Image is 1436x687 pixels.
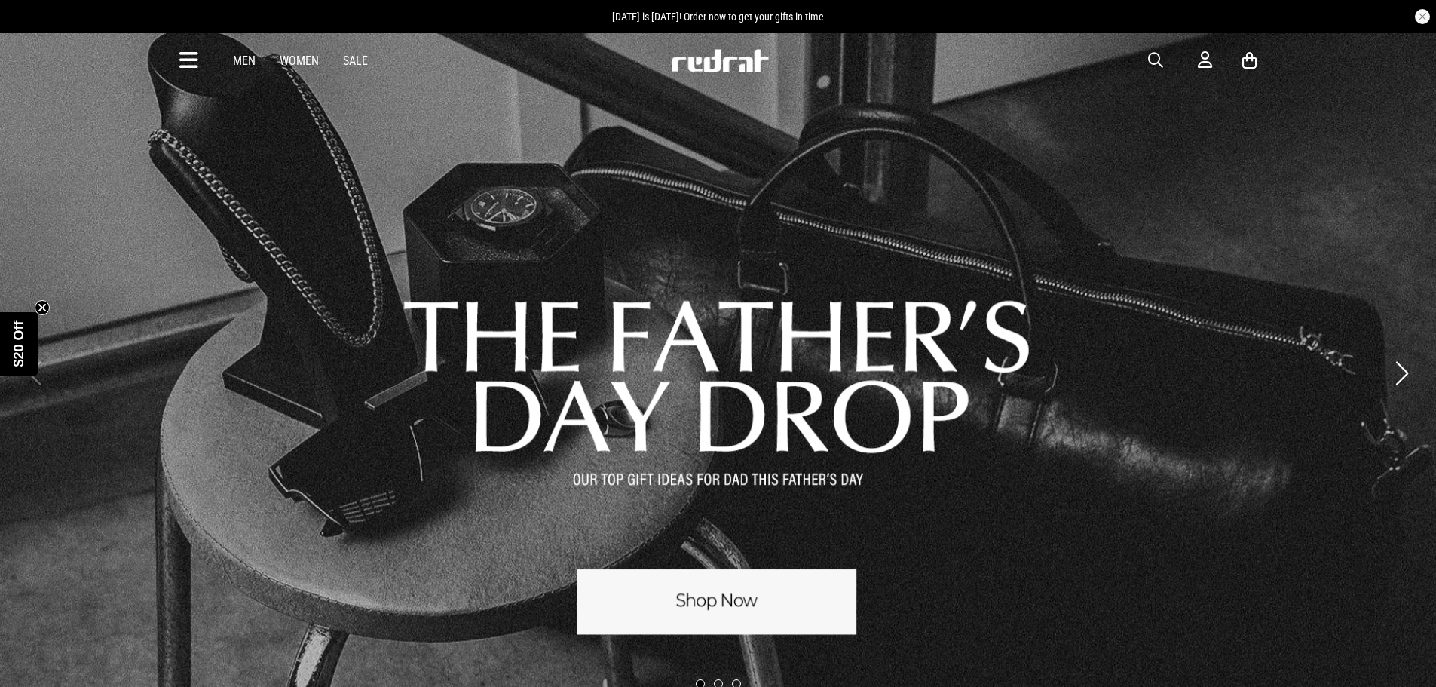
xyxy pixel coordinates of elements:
[233,54,256,68] a: Men
[670,49,770,72] img: Redrat logo
[612,11,824,23] span: [DATE] is [DATE]! Order now to get your gifts in time
[343,54,368,68] a: Sale
[280,54,319,68] a: Women
[11,320,26,367] span: $20 Off
[1392,357,1412,390] button: Next slide
[35,300,50,315] button: Close teaser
